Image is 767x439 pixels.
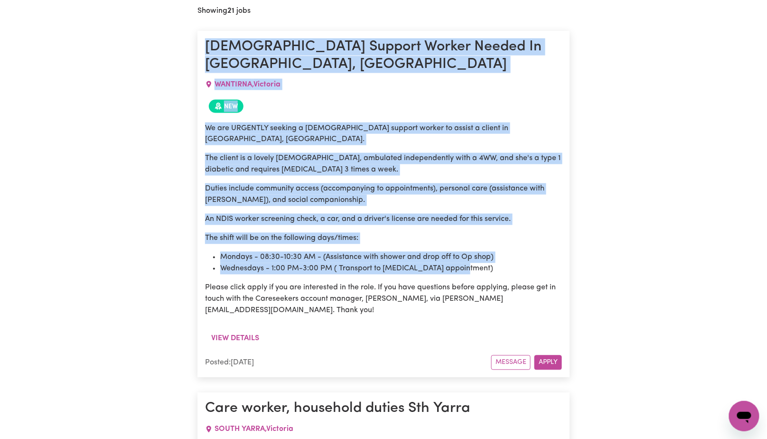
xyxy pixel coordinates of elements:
[534,355,562,370] button: Apply for this job
[205,153,562,176] p: The client is a lovely [DEMOGRAPHIC_DATA], ambulated independently with a 4WW, and she's a type 1...
[205,357,491,369] div: Posted: [DATE]
[197,7,251,16] h2: Showing jobs
[215,81,281,88] span: WANTIRNA , Victoria
[227,7,234,15] b: 21
[729,401,759,431] iframe: Button to launch messaging window
[205,214,562,225] p: An NDIS worker screening check, a car, and a driver's license are needed for this service.
[220,252,562,263] li: Mondays - 08:30-10:30 AM - (Assistance with shower and drop off to Op shop)
[215,426,293,433] span: SOUTH YARRA , Victoria
[205,282,562,316] p: Please click apply if you are interested in the role. If you have questions before applying, plea...
[209,100,243,113] span: Job posted within the last 30 days
[220,263,562,275] li: Wednesdays - 1:00 PM-3:00 PM ( Transport to [MEDICAL_DATA] appointment)
[205,233,562,244] p: The shift will be on the following days/times:
[205,123,562,145] p: We are URGENTLY seeking a [DEMOGRAPHIC_DATA] support worker to assist a client in [GEOGRAPHIC_DAT...
[205,401,562,418] h1: Care worker, household duties Sth Yarra
[491,355,531,370] button: Message
[205,38,562,73] h1: [DEMOGRAPHIC_DATA] Support Worker Needed In [GEOGRAPHIC_DATA], [GEOGRAPHIC_DATA]
[205,330,265,348] button: View details
[205,183,562,206] p: Duties include community access (accompanying to appointments), personal care (assistance with [P...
